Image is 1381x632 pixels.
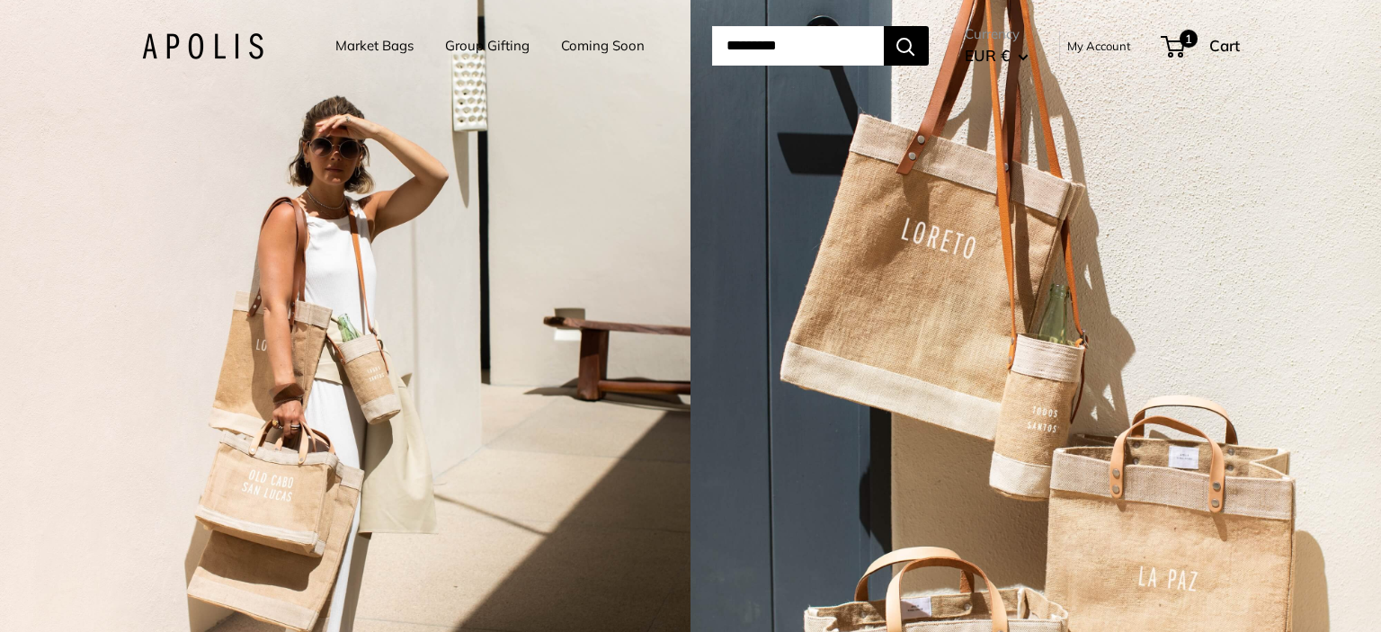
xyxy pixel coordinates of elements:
a: My Account [1067,35,1131,57]
a: 1 Cart [1163,31,1240,60]
img: Apolis [142,33,263,59]
a: Market Bags [335,33,414,58]
a: Coming Soon [561,33,645,58]
button: EUR € [965,41,1029,70]
span: Currency [965,22,1029,47]
span: EUR € [965,46,1010,65]
input: Search... [712,26,884,66]
span: Cart [1209,36,1240,55]
span: 1 [1179,30,1197,48]
button: Search [884,26,929,66]
a: Group Gifting [445,33,530,58]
